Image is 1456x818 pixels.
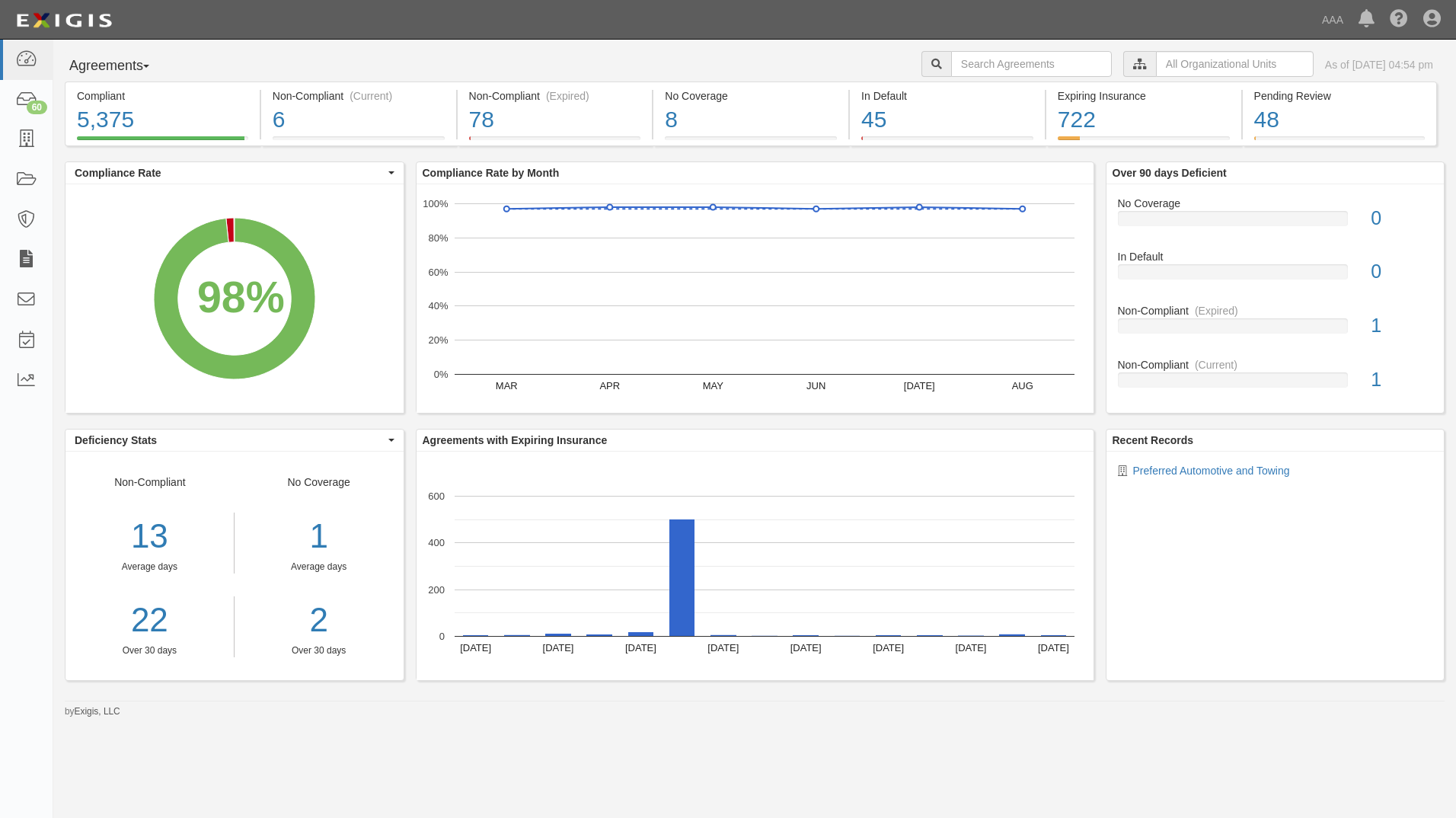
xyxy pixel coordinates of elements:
[246,513,392,561] div: 1
[65,513,234,561] div: 13
[350,88,392,104] div: (Current)
[273,104,445,136] div: 6
[65,162,404,184] button: Compliance Rate
[1058,88,1230,104] div: Expiring Insurance
[951,51,1112,77] input: Search Agreements
[861,104,1033,136] div: 45
[1359,366,1444,394] div: 1
[433,369,448,380] text: 0%
[75,433,385,448] span: Deficiency Stats
[428,537,445,548] text: 400
[246,644,392,657] div: Over 30 days
[65,644,234,657] div: Over 30 days
[665,88,837,104] div: No Coverage
[1113,434,1194,446] b: Recent Records
[1106,249,1445,264] div: In Default
[273,88,445,104] div: Non-Compliant (Current)
[1118,303,1433,357] a: Non-Compliant(Expired)1
[546,88,589,104] div: (Expired)
[1058,104,1230,136] div: 722
[1390,11,1408,29] i: Help Center - Complianz
[790,642,821,653] text: [DATE]
[495,380,517,391] text: MAR
[469,104,641,136] div: 78
[428,300,448,312] text: 40%
[458,136,653,149] a: Non-Compliant(Expired)78
[1254,104,1426,136] div: 48
[599,380,620,391] text: APR
[1195,357,1237,372] div: (Current)
[702,380,723,391] text: MAY
[1118,249,1433,303] a: In Default0
[246,561,392,574] div: Average days
[624,642,656,653] text: [DATE]
[653,136,848,149] a: No Coverage8
[903,380,934,391] text: [DATE]
[1106,196,1445,211] div: No Coverage
[423,434,608,446] b: Agreements with Expiring Insurance
[1133,465,1290,477] a: Preferred Automotive and Towing
[65,136,260,149] a: Compliant5,375
[469,88,641,104] div: Non-Compliant (Expired)
[65,184,404,413] svg: A chart.
[1359,258,1444,286] div: 0
[1118,196,1433,250] a: No Coverage0
[65,596,234,644] a: 22
[1106,357,1445,372] div: Non-Compliant
[423,198,449,209] text: 100%
[77,104,248,136] div: 5,375
[1106,303,1445,318] div: Non-Compliant
[460,642,491,653] text: [DATE]
[65,430,404,451] button: Deficiency Stats
[1011,380,1033,391] text: AUG
[665,104,837,136] div: 8
[1156,51,1314,77] input: All Organizational Units
[235,475,404,657] div: No Coverage
[77,88,248,104] div: Compliant
[417,452,1094,680] svg: A chart.
[955,642,986,653] text: [DATE]
[1113,167,1227,179] b: Over 90 days Deficient
[428,490,445,502] text: 600
[65,51,179,81] button: Agreements
[417,184,1094,413] svg: A chart.
[1037,642,1068,653] text: [DATE]
[428,232,448,244] text: 80%
[1195,303,1238,318] div: (Expired)
[65,475,235,657] div: Non-Compliant
[861,88,1033,104] div: In Default
[806,380,825,391] text: JUN
[1254,88,1426,104] div: Pending Review
[1325,57,1433,72] div: As of [DATE] 04:54 pm
[873,642,904,653] text: [DATE]
[75,165,385,181] span: Compliance Rate
[261,136,456,149] a: Non-Compliant(Current)6
[1046,136,1241,149] a: Expiring Insurance722
[428,266,448,277] text: 60%
[423,167,560,179] b: Compliance Rate by Month
[197,267,285,329] div: 98%
[27,101,47,114] div: 60
[246,596,392,644] a: 2
[542,642,573,653] text: [DATE]
[1359,312,1444,340] div: 1
[707,642,739,653] text: [DATE]
[11,7,117,34] img: logo-5460c22ac91f19d4615b14bd174203de0afe785f0fc80cf4dbbc73dc1793850b.png
[439,631,444,642] text: 0
[850,136,1045,149] a: In Default45
[75,706,120,717] a: Exigis, LLC
[1359,205,1444,232] div: 0
[428,583,445,595] text: 200
[1243,136,1438,149] a: Pending Review48
[1314,5,1351,35] a: AAA
[428,334,448,346] text: 20%
[65,561,234,574] div: Average days
[65,705,120,718] small: by
[1118,357,1433,400] a: Non-Compliant(Current)1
